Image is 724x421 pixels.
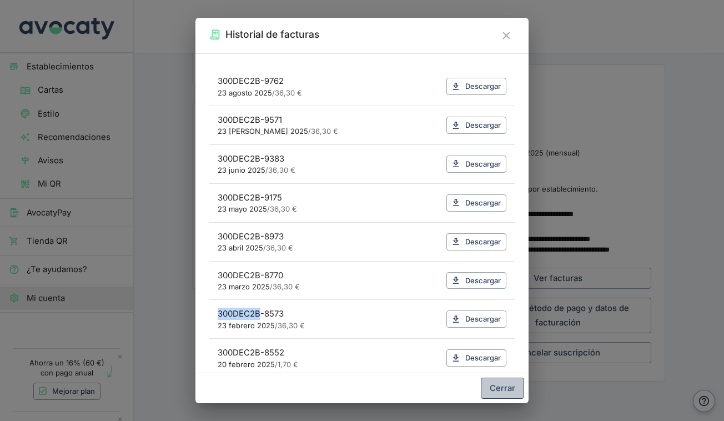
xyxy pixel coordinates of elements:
[218,360,275,369] span: 20 febrero 2025
[446,194,506,212] a: Descargar
[218,75,442,87] span: 300DEC2B-9762
[218,88,272,97] span: 23 agosto 2025
[218,126,442,137] p: / 36,30 €
[218,282,270,291] span: 23 marzo 2025
[218,166,265,174] span: 23 junio 2025
[446,233,506,250] a: Descargar
[218,230,442,243] span: 300DEC2B-8973
[218,204,267,213] span: 23 mayo 2025
[218,127,308,136] span: 23 [PERSON_NAME] 2025
[218,192,442,204] span: 300DEC2B-9175
[446,117,506,134] a: Descargar
[218,269,442,282] span: 300DEC2B-8770
[218,359,442,370] p: / 1,70 €
[481,378,524,399] button: Cerrar
[446,156,506,173] a: Descargar
[218,282,442,292] p: / 36,30 €
[446,349,506,367] a: Descargar
[218,114,442,126] span: 300DEC2B-9571
[225,27,319,42] h2: Historial de facturas
[218,321,275,330] span: 23 febrero 2025
[218,153,442,165] span: 300DEC2B-9383
[497,27,515,44] button: Cerrar
[218,243,263,252] span: 23 abril 2025
[218,308,442,320] span: 300DEC2B-8573
[218,347,442,359] span: 300DEC2B-8552
[218,165,442,176] p: / 36,30 €
[446,310,506,328] a: Descargar
[218,320,442,331] p: / 36,30 €
[446,78,506,95] a: Descargar
[218,204,442,214] p: / 36,30 €
[218,243,442,253] p: / 36,30 €
[446,272,506,289] a: Descargar
[218,88,442,98] p: / 36,30 €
